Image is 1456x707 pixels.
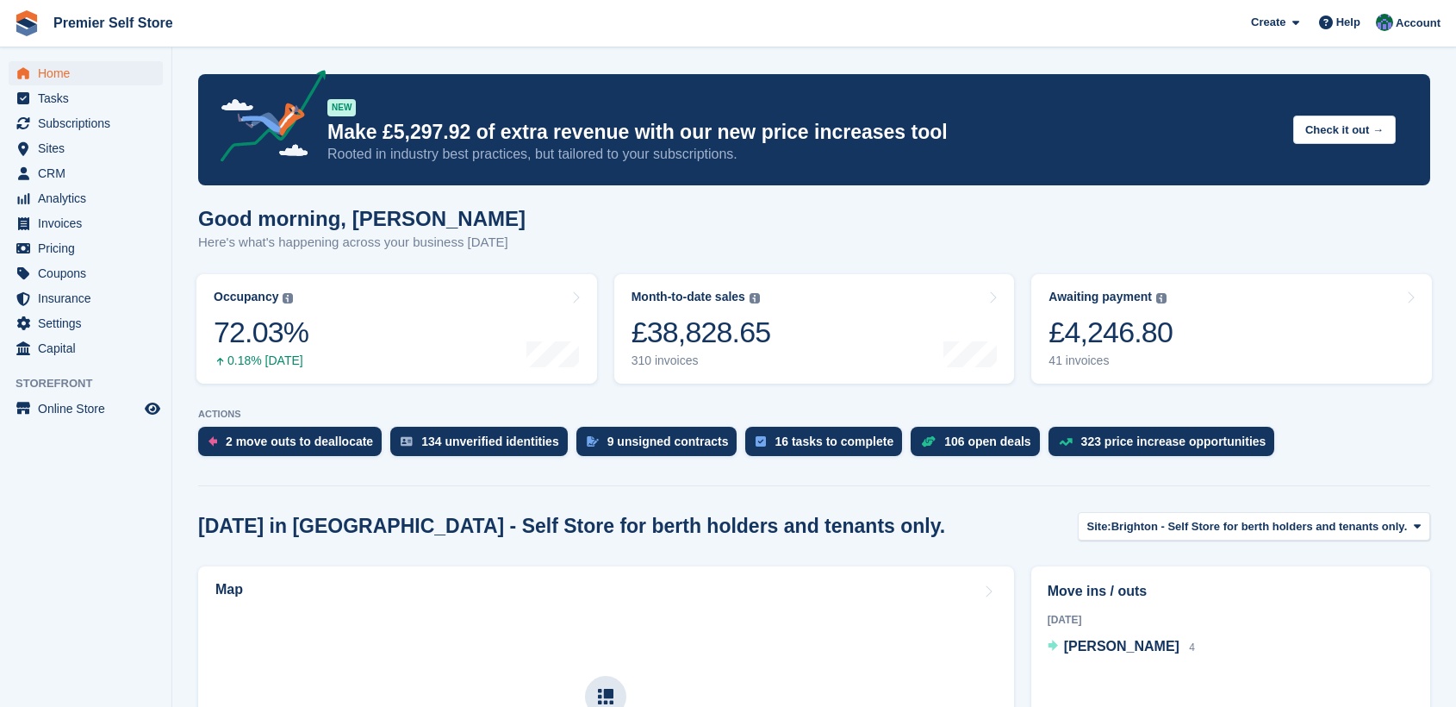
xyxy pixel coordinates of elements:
[198,233,526,253] p: Here's what's happening across your business [DATE]
[9,261,163,285] a: menu
[38,286,141,310] span: Insurance
[327,99,356,116] div: NEW
[226,435,373,448] div: 2 move outs to deallocate
[9,161,163,185] a: menu
[214,353,308,368] div: 0.18% [DATE]
[775,435,893,448] div: 16 tasks to complete
[142,398,163,419] a: Preview store
[750,293,760,303] img: icon-info-grey-7440780725fd019a000dd9b08b2336e03edf1995a4989e88bcd33f0948082b44.svg
[283,293,293,303] img: icon-info-grey-7440780725fd019a000dd9b08b2336e03edf1995a4989e88bcd33f0948082b44.svg
[9,236,163,260] a: menu
[198,207,526,230] h1: Good morning, [PERSON_NAME]
[9,61,163,85] a: menu
[1156,293,1167,303] img: icon-info-grey-7440780725fd019a000dd9b08b2336e03edf1995a4989e88bcd33f0948082b44.svg
[576,427,746,465] a: 9 unsigned contracts
[9,111,163,135] a: menu
[14,10,40,36] img: stora-icon-8386f47178a22dfd0bd8f6a31ec36ba5ce8667c1dd55bd0f319d3a0aa187defe.svg
[38,336,141,360] span: Capital
[198,427,390,465] a: 2 move outs to deallocate
[421,435,559,448] div: 134 unverified identities
[1059,438,1073,446] img: price_increase_opportunities-93ffe204e8149a01c8c9dc8f82e8f89637d9d84a8eef4429ea346261dce0b2c0.svg
[1048,315,1173,350] div: £4,246.80
[1064,639,1179,654] span: [PERSON_NAME]
[9,336,163,360] a: menu
[208,436,217,447] img: move_outs_to_deallocate_icon-f764333ba52eb49d3ac5e1228854f67142a1ed5810a6f6cc68b1a99e826820c5.svg
[614,274,1015,384] a: Month-to-date sales £38,828.65 310 invoices
[745,427,911,465] a: 16 tasks to complete
[390,427,576,465] a: 134 unverified identities
[38,111,141,135] span: Subscriptions
[38,186,141,210] span: Analytics
[1336,14,1360,31] span: Help
[1087,518,1111,535] span: Site:
[38,211,141,235] span: Invoices
[1293,116,1396,144] button: Check it out →
[1251,14,1285,31] span: Create
[206,70,327,168] img: price-adjustments-announcement-icon-8257ccfd72463d97f412b2fc003d46551f7dbcb40ab6d574587a9cd5c0d94...
[756,436,766,447] img: task-75834270c22a3079a89374b754ae025e5fb1db73e45f91037f5363f120a921f8.svg
[911,427,1048,465] a: 106 open deals
[38,61,141,85] span: Home
[598,689,613,704] img: map-icn-33ee37083ee616e46c38cad1a60f524a97daa1e2b2c8c0bc3eb3415660979fc1.svg
[9,397,163,421] a: menu
[214,315,308,350] div: 72.03%
[587,436,599,447] img: contract_signature_icon-13c848040528278c33f63329250d36e43548de30e8caae1d1a13099fd9432cc5.svg
[198,515,945,538] h2: [DATE] in [GEOGRAPHIC_DATA] - Self Store for berth holders and tenants only.
[9,211,163,235] a: menu
[9,136,163,160] a: menu
[38,161,141,185] span: CRM
[9,286,163,310] a: menu
[214,290,278,304] div: Occupancy
[198,409,1430,420] p: ACTIONS
[38,136,141,160] span: Sites
[1048,581,1414,602] h2: Move ins / outs
[607,435,729,448] div: 9 unsigned contracts
[327,145,1279,164] p: Rooted in industry best practices, but tailored to your subscriptions.
[327,120,1279,145] p: Make £5,297.92 of extra revenue with our new price increases tool
[1048,353,1173,368] div: 41 invoices
[632,315,771,350] div: £38,828.65
[1189,641,1195,654] span: 4
[632,290,745,304] div: Month-to-date sales
[1376,14,1393,31] img: Jo Granger
[921,435,936,447] img: deal-1b604bf984904fb50ccaf53a9ad4b4a5d6e5aea283cecdc64d6e3604feb123c2.svg
[38,86,141,110] span: Tasks
[1048,290,1152,304] div: Awaiting payment
[632,353,771,368] div: 310 invoices
[9,86,163,110] a: menu
[9,186,163,210] a: menu
[1048,636,1195,659] a: [PERSON_NAME] 4
[38,397,141,421] span: Online Store
[38,261,141,285] span: Coupons
[38,311,141,335] span: Settings
[1081,435,1266,448] div: 323 price increase opportunities
[9,311,163,335] a: menu
[401,436,413,447] img: verify_identity-adf6edd0f0f0b5bbfe63781bf79b02c33cf7c696d77639b501bdc392416b5a36.svg
[1048,427,1284,465] a: 323 price increase opportunities
[215,582,243,598] h2: Map
[47,9,180,37] a: Premier Self Store
[944,435,1030,448] div: 106 open deals
[1111,518,1408,535] span: Brighton - Self Store for berth holders and tenants only.
[38,236,141,260] span: Pricing
[16,375,171,392] span: Storefront
[1048,612,1414,628] div: [DATE]
[1396,15,1440,32] span: Account
[196,274,597,384] a: Occupancy 72.03% 0.18% [DATE]
[1078,512,1430,541] button: Site: Brighton - Self Store for berth holders and tenants only.
[1031,274,1432,384] a: Awaiting payment £4,246.80 41 invoices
